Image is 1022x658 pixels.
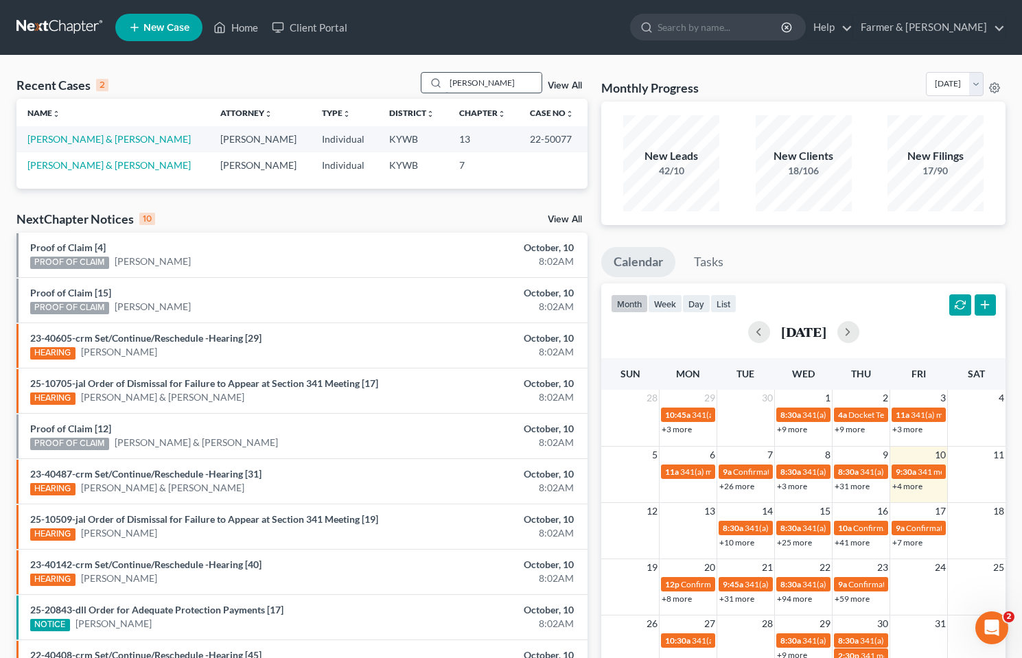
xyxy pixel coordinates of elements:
[620,368,640,379] span: Sun
[802,410,935,420] span: 341(a) meeting for [PERSON_NAME]
[30,302,109,314] div: PROOF OF CLAIM
[342,110,351,118] i: unfold_more
[448,126,520,152] td: 13
[30,332,262,344] a: 23-40605-crm Set/Continue/Reschedule -Hearing [29]
[30,347,76,360] div: HEARING
[448,152,520,178] td: 7
[16,77,108,93] div: Recent Cases
[402,481,574,495] div: 8:02AM
[81,572,157,585] a: [PERSON_NAME]
[997,390,1006,406] span: 4
[30,242,106,253] a: Proof of Claim [4]
[708,447,717,463] span: 6
[723,523,743,533] span: 8:30a
[548,215,582,224] a: View All
[30,619,70,631] div: NOTICE
[459,108,506,118] a: Chapterunfold_more
[780,410,801,420] span: 8:30a
[402,467,574,481] div: October, 10
[402,526,574,540] div: 8:02AM
[611,294,648,313] button: month
[265,15,354,40] a: Client Portal
[939,390,947,406] span: 3
[802,523,935,533] span: 341(a) meeting for [PERSON_NAME]
[402,603,574,617] div: October, 10
[692,410,824,420] span: 341(a) meeting for [PERSON_NAME]
[719,481,754,491] a: +26 more
[209,126,312,152] td: [PERSON_NAME]
[662,424,692,434] a: +3 more
[835,481,870,491] a: +31 more
[402,331,574,345] div: October, 10
[777,481,807,491] a: +3 more
[824,447,832,463] span: 8
[665,635,690,646] span: 10:30a
[777,594,812,604] a: +94 more
[27,108,60,118] a: Nameunfold_more
[806,15,852,40] a: Help
[838,410,847,420] span: 4a
[892,481,922,491] a: +4 more
[30,559,262,570] a: 23-40142-crm Set/Continue/Reschedule -Hearing [40]
[81,390,244,404] a: [PERSON_NAME] & [PERSON_NAME]
[645,559,659,576] span: 19
[402,300,574,314] div: 8:02AM
[402,390,574,404] div: 8:02AM
[780,523,801,533] span: 8:30a
[402,617,574,631] div: 8:02AM
[692,635,824,646] span: 341(a) meeting for [PERSON_NAME]
[876,559,890,576] span: 23
[792,368,815,379] span: Wed
[881,390,890,406] span: 2
[426,110,434,118] i: unfold_more
[623,148,719,164] div: New Leads
[736,368,754,379] span: Tue
[892,424,922,434] a: +3 more
[760,390,774,406] span: 30
[30,257,109,269] div: PROOF OF CLAIM
[777,537,812,548] a: +25 more
[322,108,351,118] a: Typeunfold_more
[835,537,870,548] a: +41 more
[16,211,155,227] div: NextChapter Notices
[311,152,378,178] td: Individual
[682,294,710,313] button: day
[703,559,717,576] span: 20
[519,126,588,152] td: 22-50077
[896,410,909,420] span: 11a
[402,241,574,255] div: October, 10
[992,503,1006,519] span: 18
[81,481,244,495] a: [PERSON_NAME] & [PERSON_NAME]
[992,447,1006,463] span: 11
[835,594,870,604] a: +59 more
[680,467,813,477] span: 341(a) meeting for [PERSON_NAME]
[710,294,736,313] button: list
[838,635,859,646] span: 8:30a
[645,390,659,406] span: 28
[818,615,832,632] span: 29
[665,467,679,477] span: 11a
[378,126,448,152] td: KYWB
[876,615,890,632] span: 30
[933,447,947,463] span: 10
[30,377,378,389] a: 25-10705-jal Order of Dismissal for Failure to Appear at Section 341 Meeting [17]
[30,574,76,586] div: HEARING
[818,559,832,576] span: 22
[311,126,378,152] td: Individual
[933,503,947,519] span: 17
[848,410,971,420] span: Docket Text: for [PERSON_NAME]
[645,503,659,519] span: 12
[30,423,111,434] a: Proof of Claim [12]
[719,594,754,604] a: +31 more
[139,213,155,225] div: 10
[498,110,506,118] i: unfold_more
[81,345,157,359] a: [PERSON_NAME]
[530,108,574,118] a: Case Nounfold_more
[802,467,935,477] span: 341(a) meeting for [PERSON_NAME]
[1003,611,1014,622] span: 2
[623,164,719,178] div: 42/10
[824,390,832,406] span: 1
[402,436,574,449] div: 8:02AM
[838,523,852,533] span: 10a
[968,368,985,379] span: Sat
